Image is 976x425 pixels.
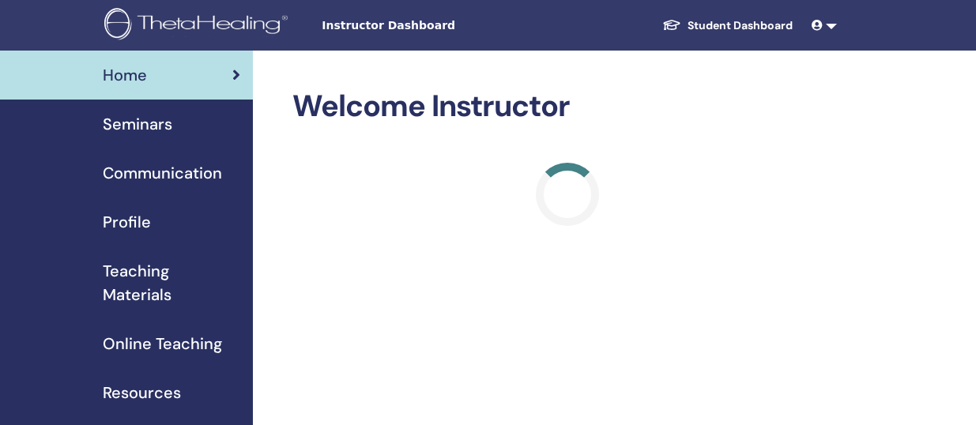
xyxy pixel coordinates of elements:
span: Online Teaching [103,332,222,355]
span: Resources [103,381,181,404]
span: Home [103,63,147,87]
span: Profile [103,210,151,234]
img: graduation-cap-white.svg [662,18,681,32]
a: Student Dashboard [650,11,805,40]
span: Seminars [103,112,172,136]
span: Communication [103,161,222,185]
span: Instructor Dashboard [322,17,559,34]
img: logo.png [104,8,293,43]
h2: Welcome Instructor [292,88,842,125]
span: Teaching Materials [103,259,240,307]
